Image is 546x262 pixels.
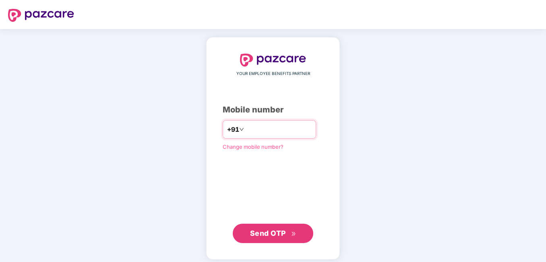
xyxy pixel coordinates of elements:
[236,71,310,77] span: YOUR EMPLOYEE BENEFITS PARTNER
[291,231,296,237] span: double-right
[8,9,74,22] img: logo
[250,229,286,237] span: Send OTP
[239,127,244,132] span: down
[233,224,313,243] button: Send OTPdouble-right
[227,125,239,135] span: +91
[223,104,323,116] div: Mobile number
[240,54,306,67] img: logo
[223,143,283,150] a: Change mobile number?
